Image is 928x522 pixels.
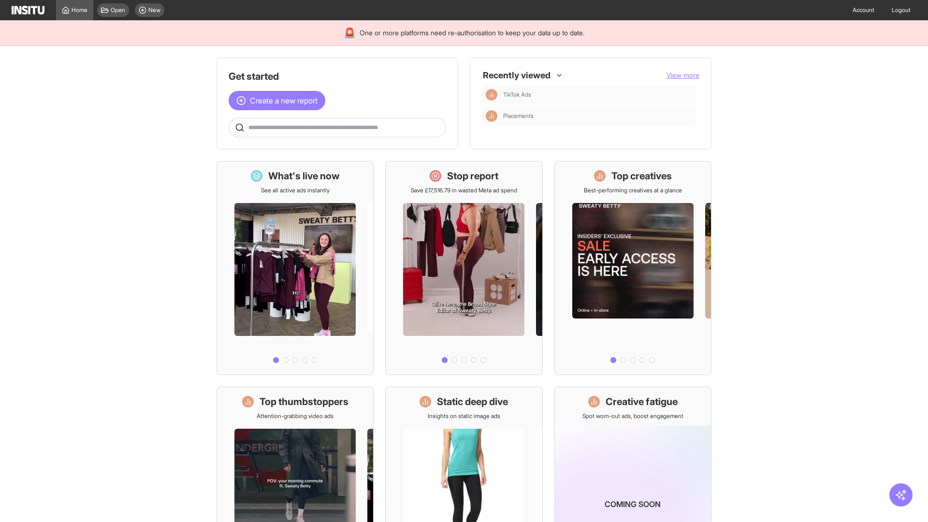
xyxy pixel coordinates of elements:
span: One or more platforms need re-authorisation to keep your data up to date. [360,28,584,38]
p: See all active ads instantly [261,187,330,194]
div: Insights [486,110,497,122]
p: Save £17,516.79 in wasted Meta ad spend [411,187,517,194]
a: Top creativesBest-performing creatives at a glance [554,161,711,375]
a: Stop reportSave £17,516.79 in wasted Meta ad spend [385,161,542,375]
div: 🚨 [344,26,356,40]
img: Logo [12,6,44,14]
span: Open [111,6,125,14]
h1: Top thumbstoppers [260,395,348,408]
p: Insights on static image ads [428,412,500,420]
span: TikTok Ads [503,91,692,99]
p: Attention-grabbing video ads [257,412,333,420]
h1: Top creatives [611,169,672,183]
button: View more [667,71,699,80]
span: Home [72,6,87,14]
span: New [148,6,160,14]
h1: Static deep dive [437,395,508,408]
button: Create a new report [229,91,325,110]
span: Create a new report [250,95,318,106]
span: TikTok Ads [503,91,531,99]
h1: What's live now [268,169,340,183]
div: Insights [486,89,497,101]
h1: Stop report [447,169,498,183]
a: What's live nowSee all active ads instantly [217,161,374,375]
span: View more [667,71,699,79]
h1: Get started [229,70,446,83]
span: Placements [503,112,692,120]
p: Best-performing creatives at a glance [584,187,682,194]
span: Placements [503,112,534,120]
